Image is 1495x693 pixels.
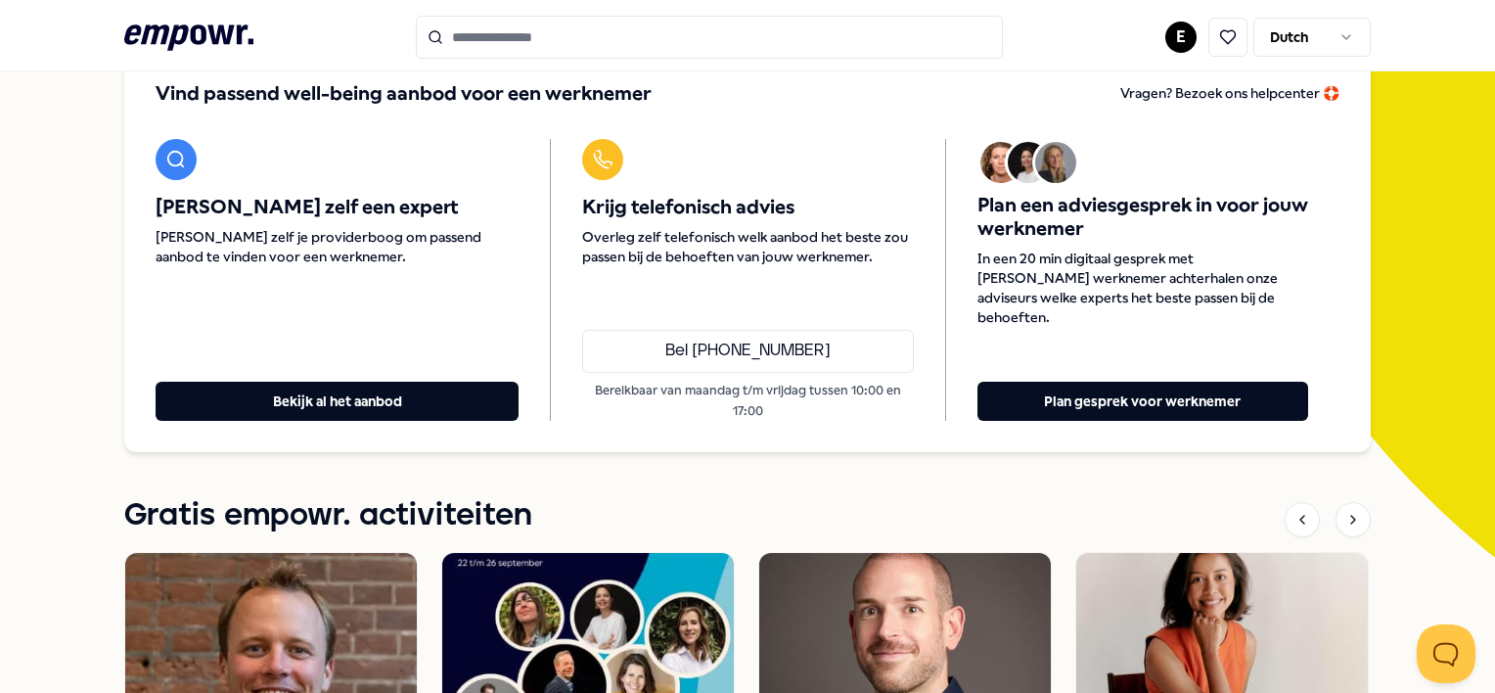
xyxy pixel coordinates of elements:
img: Avatar [980,142,1021,183]
span: Krijg telefonisch advies [582,196,913,219]
a: Bel [PHONE_NUMBER] [582,330,913,373]
span: Vragen? Bezoek ons helpcenter 🛟 [1120,85,1339,101]
button: Plan gesprek voor werknemer [977,382,1308,421]
span: [PERSON_NAME] zelf je providerboog om passend aanbod te vinden voor een werknemer. [156,227,519,266]
img: Avatar [1008,142,1049,183]
span: In een 20 min digitaal gesprek met [PERSON_NAME] werknemer achterhalen onze adviseurs welke exper... [977,249,1308,327]
a: Vragen? Bezoek ons helpcenter 🛟 [1120,80,1339,108]
button: Bekijk al het aanbod [156,382,519,421]
input: Search for products, categories or subcategories [416,16,1003,59]
span: Vind passend well-being aanbod voor een werknemer [156,80,652,108]
button: E [1165,22,1197,53]
img: Avatar [1035,142,1076,183]
iframe: Help Scout Beacon - Open [1417,624,1475,683]
p: Bereikbaar van maandag t/m vrijdag tussen 10:00 en 17:00 [582,381,913,421]
span: [PERSON_NAME] zelf een expert [156,196,519,219]
span: Overleg zelf telefonisch welk aanbod het beste zou passen bij de behoeften van jouw werknemer. [582,227,913,266]
span: Plan een adviesgesprek in voor jouw werknemer [977,194,1308,241]
h1: Gratis empowr. activiteiten [124,491,532,540]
